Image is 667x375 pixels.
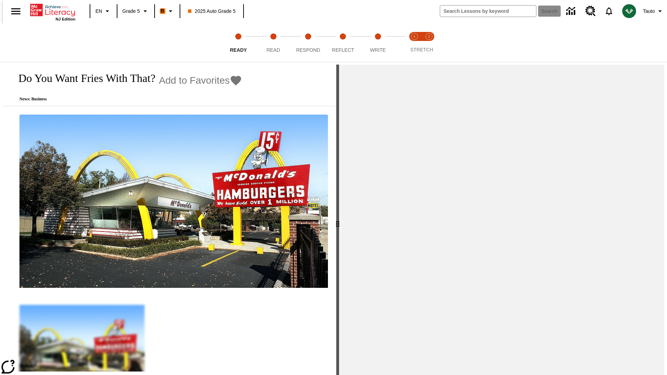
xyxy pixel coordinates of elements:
[419,24,439,62] button: Stretch Respond step 2 of 2
[296,47,320,53] span: Respond
[266,47,280,53] span: Read
[19,115,328,288] img: One of the first McDonald's stores, with the iconic red sign and golden arches.
[358,24,398,62] button: Write step 5 of 5
[339,65,664,375] div: activity
[253,24,293,62] button: Read step 2 of 5
[428,35,430,38] text: 2
[581,2,600,20] a: Resource Center, Will open in new tab
[404,24,425,62] button: Stretch Read step 1 of 2
[230,47,247,53] span: Ready
[288,24,328,62] button: Respond step 3 of 5
[643,8,655,15] span: Tauto
[562,2,581,21] a: Data Center
[92,5,115,17] button: Language: EN, Select a language
[370,47,386,53] span: Write
[336,65,339,375] div: Press Enter or Spacebar and then press right and left arrow keys to move the slider
[159,75,230,86] span: Add to Favorites
[218,24,258,62] button: Ready step 1 of 5
[159,74,242,86] button: Add to Favorites - Do You Want Fries With That?
[622,4,636,18] img: avatar image
[56,17,75,21] span: NJ Edition
[332,47,354,53] span: Reflect
[122,8,140,15] span: Grade 5
[3,65,336,372] div: reading
[161,7,164,15] span: B
[618,2,640,20] button: Select a new avatar
[188,8,236,15] span: 2025 Auto Grade 5
[600,2,618,20] a: Notifications
[410,47,433,52] span: STRETCH
[11,97,242,102] p: News: Business
[96,8,102,15] span: EN
[30,2,75,21] div: Home
[11,72,155,85] h1: Do You Want Fries With That?
[413,35,415,38] text: 1
[440,6,536,17] input: search field
[157,5,178,17] button: Boost Class color is orange. Change class color
[120,5,152,17] button: Grade: Grade 5, Select a grade
[323,24,363,62] button: Reflect step 4 of 5
[640,5,667,17] button: Profile/Settings
[6,1,26,22] button: Open side menu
